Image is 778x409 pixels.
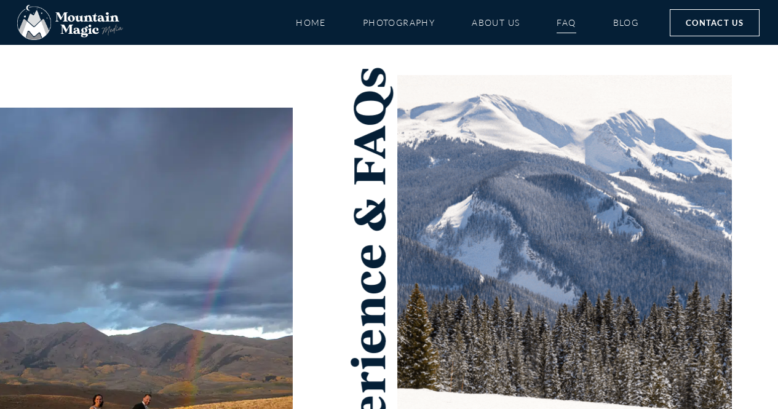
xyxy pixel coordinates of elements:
nav: Menu [296,12,639,33]
a: Home [296,12,326,33]
a: FAQ [557,12,576,33]
span: Contact Us [686,16,744,30]
a: Blog [613,12,639,33]
a: Contact Us [670,9,760,36]
img: Mountain Magic Media photography logo Crested Butte Photographer [17,5,123,41]
a: About Us [472,12,520,33]
a: Photography [363,12,435,33]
